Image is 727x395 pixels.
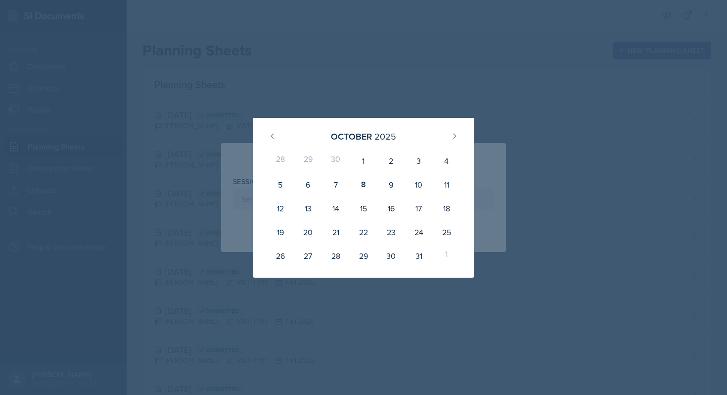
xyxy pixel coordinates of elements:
[294,244,322,268] div: 27
[405,173,433,197] div: 10
[405,244,433,268] div: 31
[433,197,460,220] div: 18
[433,220,460,244] div: 25
[377,173,405,197] div: 9
[267,244,294,268] div: 26
[433,244,460,268] div: 1
[405,197,433,220] div: 17
[294,197,322,220] div: 13
[267,149,294,173] div: 28
[377,220,405,244] div: 23
[350,149,377,173] div: 1
[405,220,433,244] div: 24
[267,197,294,220] div: 12
[322,244,350,268] div: 28
[294,149,322,173] div: 29
[377,244,405,268] div: 30
[350,197,377,220] div: 15
[322,173,350,197] div: 7
[377,197,405,220] div: 16
[350,173,377,197] div: 8
[322,197,350,220] div: 14
[267,220,294,244] div: 19
[433,149,460,173] div: 4
[350,220,377,244] div: 22
[331,130,372,143] div: October
[294,220,322,244] div: 20
[267,173,294,197] div: 5
[350,244,377,268] div: 29
[322,149,350,173] div: 30
[374,130,396,143] div: 2025
[433,173,460,197] div: 11
[294,173,322,197] div: 6
[377,149,405,173] div: 2
[405,149,433,173] div: 3
[322,220,350,244] div: 21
